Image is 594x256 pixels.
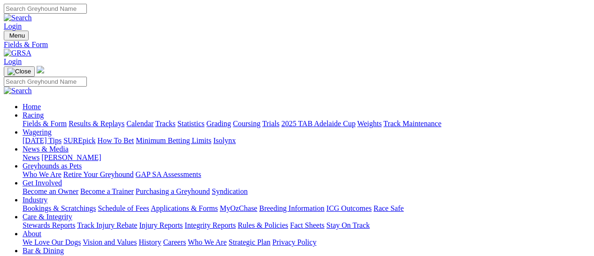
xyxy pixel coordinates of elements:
[326,204,371,212] a: ICG Outcomes
[177,120,205,128] a: Statistics
[23,111,44,119] a: Racing
[23,120,67,128] a: Fields & Form
[23,153,590,162] div: News & Media
[23,128,52,136] a: Wagering
[136,170,201,178] a: GAP SA Assessments
[23,221,75,229] a: Stewards Reports
[41,153,101,161] a: [PERSON_NAME]
[23,238,590,247] div: About
[262,120,279,128] a: Trials
[290,221,324,229] a: Fact Sheets
[238,221,288,229] a: Rules & Policies
[4,87,32,95] img: Search
[23,162,82,170] a: Greyhounds as Pets
[259,204,324,212] a: Breeding Information
[4,66,35,77] button: Toggle navigation
[98,136,134,144] a: How To Bet
[23,103,41,111] a: Home
[4,40,590,49] a: Fields & Form
[126,120,154,128] a: Calendar
[23,204,96,212] a: Bookings & Scratchings
[77,221,137,229] a: Track Injury Rebate
[23,136,590,145] div: Wagering
[136,136,211,144] a: Minimum Betting Limits
[384,120,441,128] a: Track Maintenance
[272,238,316,246] a: Privacy Policy
[151,204,218,212] a: Applications & Forms
[4,14,32,22] img: Search
[139,221,183,229] a: Injury Reports
[23,196,47,204] a: Industry
[8,68,31,75] img: Close
[69,120,124,128] a: Results & Replays
[23,187,78,195] a: Become an Owner
[23,213,72,221] a: Care & Integrity
[4,4,87,14] input: Search
[98,204,149,212] a: Schedule of Fees
[373,204,403,212] a: Race Safe
[155,120,176,128] a: Tracks
[4,22,22,30] a: Login
[188,238,227,246] a: Who We Are
[4,77,87,87] input: Search
[23,120,590,128] div: Racing
[357,120,382,128] a: Weights
[23,230,41,238] a: About
[213,136,236,144] a: Isolynx
[139,238,161,246] a: History
[4,49,31,57] img: GRSA
[4,57,22,65] a: Login
[23,170,590,179] div: Greyhounds as Pets
[207,120,231,128] a: Grading
[229,238,270,246] a: Strategic Plan
[212,187,247,195] a: Syndication
[326,221,370,229] a: Stay On Track
[23,179,62,187] a: Get Involved
[4,31,29,40] button: Toggle navigation
[23,170,62,178] a: Who We Are
[23,187,590,196] div: Get Involved
[37,66,44,73] img: logo-grsa-white.png
[83,238,137,246] a: Vision and Values
[23,204,590,213] div: Industry
[23,247,64,255] a: Bar & Dining
[23,221,590,230] div: Care & Integrity
[220,204,257,212] a: MyOzChase
[23,238,81,246] a: We Love Our Dogs
[63,170,134,178] a: Retire Your Greyhound
[63,136,95,144] a: SUREpick
[185,221,236,229] a: Integrity Reports
[80,187,134,195] a: Become a Trainer
[9,32,25,39] span: Menu
[136,187,210,195] a: Purchasing a Greyhound
[233,120,261,128] a: Coursing
[163,238,186,246] a: Careers
[23,153,39,161] a: News
[23,136,62,144] a: [DATE] Tips
[23,145,69,153] a: News & Media
[281,120,355,128] a: 2025 TAB Adelaide Cup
